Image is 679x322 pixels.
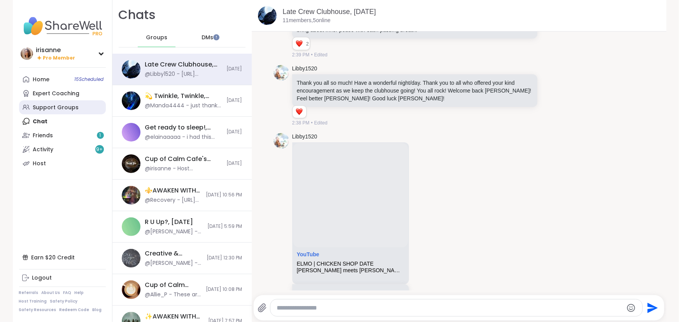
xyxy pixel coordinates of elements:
[292,119,310,126] span: 2:38 PM
[19,128,106,142] a: Friends1
[292,133,318,141] a: Libby1520
[19,86,106,100] a: Expert Coaching
[43,55,75,61] span: Pro Member
[93,307,102,313] a: Blog
[311,51,312,58] span: •
[33,76,50,84] div: Home
[19,72,106,86] a: Home15Scheduled
[314,51,327,58] span: Edited
[122,249,140,268] img: Creative & Expressive Writing ✍️ Prompt: Triggers, Oct 13
[227,129,242,135] span: [DATE]
[227,66,242,72] span: [DATE]
[19,250,106,264] div: Earn $20 Credit
[292,51,310,58] span: 2:39 PM
[258,6,277,25] img: Late Crew Clubhouse, Oct 15
[19,142,106,156] a: Activity9+
[643,299,660,317] button: Send
[227,160,242,167] span: [DATE]
[122,280,140,299] img: Cup of Calm Café - Motivational Monday, Oct 13
[19,100,106,114] a: Support Groups
[33,132,53,140] div: Friends
[19,299,47,304] a: Host Training
[119,6,156,24] h1: Chats
[122,91,140,110] img: 💫 Twinkle, Twinkle, Little Star ⭐️ , Oct 14
[145,70,222,78] div: @Libby1520 - [URL][DOMAIN_NAME]
[227,97,242,104] span: [DATE]
[293,106,306,118] div: Reaction list
[145,133,222,141] div: @elainaaaaa - i had this whole long message typed out haha. i think staying active and positive a...
[122,123,140,142] img: Get ready to sleep!, Oct 14
[33,90,80,98] div: Expert Coaching
[297,290,356,296] a: [DOMAIN_NAME][URL]
[274,65,289,80] img: https://sharewell-space-live.sfo3.digitaloceanspaces.com/user-generated/22027137-b181-4a8c-aa67-6...
[297,261,404,267] div: ELMO | CHICKEN SHOP DATE
[32,274,52,282] div: Logout
[206,192,242,198] span: [DATE] 10:56 PM
[145,259,202,267] div: @[PERSON_NAME] - thank you for letting me join,
[50,299,78,304] a: Safety Policy
[208,223,242,230] span: [DATE] 5:59 PM
[33,104,79,112] div: Support Groups
[19,156,106,170] a: Host
[145,196,202,204] div: @Recovery - [URL][DOMAIN_NAME]
[145,291,202,299] div: @Allie_P - These are our wellness themes for Cup Of Calm Cafe. It’s a virtual half hour retreat f...
[145,281,202,289] div: Cup of Calm Café - Motivational [DATE]
[145,312,204,321] div: ✨AWAKEN WITH BEAUTIFUL SOULS✨, [DATE]
[146,34,167,42] span: Groups
[145,249,202,258] div: Creative & Expressive Writing ✍️ Prompt: Triggers, [DATE]
[206,286,242,293] span: [DATE] 10:08 PM
[295,40,303,47] button: Reactions: love
[283,8,376,16] a: Late Crew Clubhouse, [DATE]
[122,60,140,79] img: Late Crew Clubhouse, Oct 15
[75,76,104,82] span: 15 Scheduled
[283,17,331,24] p: 11 members, 5 online
[19,271,106,285] a: Logout
[207,255,242,261] span: [DATE] 12:30 PM
[145,102,222,110] div: @Manda4444 - just thank you, appreciate the company ya'll
[60,307,89,313] a: Redeem Code
[145,186,202,195] div: ⚜️AWAKEN WITH BEAUTIFUL SOULS⚜️, [DATE]
[122,217,140,236] img: R U Up?, Oct 14
[626,303,636,313] button: Emoji picker
[213,34,219,40] iframe: Spotlight
[100,132,101,139] span: 1
[202,34,213,42] span: DMs
[19,307,56,313] a: Safety Resources
[145,165,222,173] div: @irisanne - Host Announcement: Every now and again take a good look at something not made with ha...
[145,155,222,163] div: Cup of Calm Cafe's Thankful Thursdays , [DATE]
[306,40,310,47] span: 2
[96,146,103,153] span: 9 +
[293,37,306,50] div: Reaction list
[19,290,39,296] a: Referrals
[36,46,75,54] div: irisanne
[122,154,140,173] img: Cup of Calm Cafe's Thankful Thursdays , Oct 16
[19,12,106,40] img: ShareWell Nav Logo
[297,267,404,274] div: [PERSON_NAME] meets [PERSON_NAME] for a playdate in a Chicken Shop.Created and Written by [PERSON...
[311,119,312,126] span: •
[145,218,193,226] div: R U Up?, [DATE]
[293,143,408,247] iframe: ELMO | CHICKEN SHOP DATE
[63,290,72,296] a: FAQ
[33,160,46,168] div: Host
[145,228,203,236] div: @[PERSON_NAME] - Thank you for the readings [DATE] [PERSON_NAME]!
[145,60,222,69] div: Late Crew Clubhouse, [DATE]
[297,251,319,257] a: Attachment
[314,119,327,126] span: Edited
[292,65,318,73] a: Libby1520
[295,109,303,115] button: Reactions: love
[42,290,60,296] a: About Us
[75,290,84,296] a: Help
[33,146,54,154] div: Activity
[145,123,222,132] div: Get ready to sleep!, [DATE]
[122,186,140,205] img: ⚜️AWAKEN WITH BEAUTIFUL SOULS⚜️, Oct 14
[21,47,33,60] img: irisanne
[145,92,222,100] div: 💫 Twinkle, Twinkle, Little Star ⭐️ , [DATE]
[277,304,623,312] textarea: Type your message
[297,79,533,102] p: Thank you all so much! Have a wonderful night/day. Thank you to all who offered your kind encoura...
[274,133,289,149] img: https://sharewell-space-live.sfo3.digitaloceanspaces.com/user-generated/22027137-b181-4a8c-aa67-6...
